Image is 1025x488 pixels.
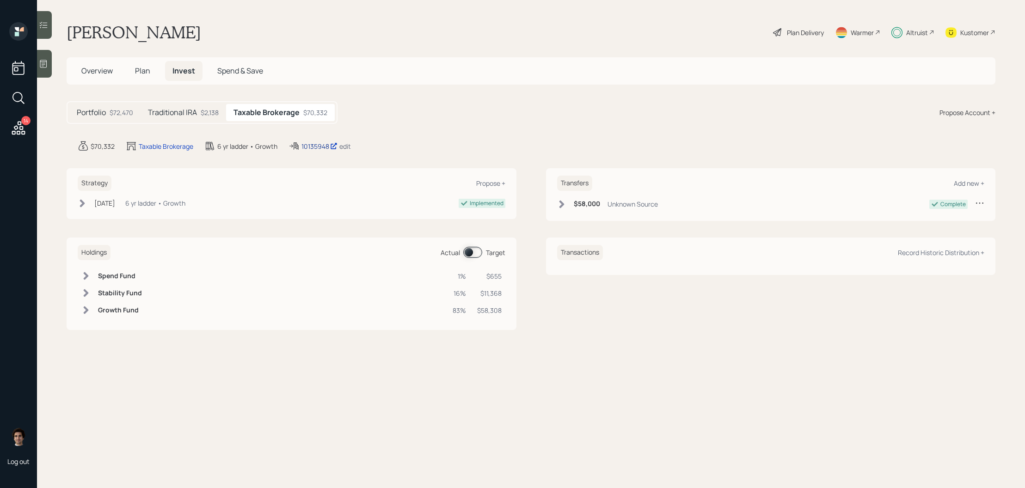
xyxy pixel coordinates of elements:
[217,66,263,76] span: Spend & Save
[301,141,338,151] div: 10135948
[476,179,505,188] div: Propose +
[148,108,197,117] h5: Traditional IRA
[960,28,989,37] div: Kustomer
[557,176,592,191] h6: Transfers
[98,306,142,314] h6: Growth Fund
[574,200,600,208] h6: $58,000
[557,245,603,260] h6: Transactions
[201,108,219,117] div: $2,138
[470,199,503,207] div: Implemented
[940,200,966,208] div: Complete
[125,198,185,208] div: 6 yr ladder • Growth
[67,22,201,43] h1: [PERSON_NAME]
[486,248,505,257] div: Target
[339,142,351,151] div: edit
[906,28,928,37] div: Altruist
[303,108,327,117] div: $70,332
[898,248,984,257] div: Record Historic Distribution +
[78,245,110,260] h6: Holdings
[441,248,460,257] div: Actual
[21,116,31,125] div: 14
[7,457,30,466] div: Log out
[608,199,658,209] div: Unknown Source
[477,288,502,298] div: $11,368
[81,66,113,76] span: Overview
[91,141,115,151] div: $70,332
[453,288,466,298] div: 16%
[172,66,195,76] span: Invest
[954,179,984,188] div: Add new +
[94,198,115,208] div: [DATE]
[98,272,142,280] h6: Spend Fund
[77,108,106,117] h5: Portfolio
[453,305,466,315] div: 83%
[110,108,133,117] div: $72,470
[939,108,995,117] div: Propose Account +
[851,28,874,37] div: Warmer
[9,427,28,446] img: harrison-schaefer-headshot-2.png
[217,141,277,151] div: 6 yr ladder • Growth
[98,289,142,297] h6: Stability Fund
[139,141,193,151] div: Taxable Brokerage
[135,66,150,76] span: Plan
[787,28,824,37] div: Plan Delivery
[477,305,502,315] div: $58,308
[233,108,300,117] h5: Taxable Brokerage
[477,271,502,281] div: $655
[78,176,111,191] h6: Strategy
[453,271,466,281] div: 1%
